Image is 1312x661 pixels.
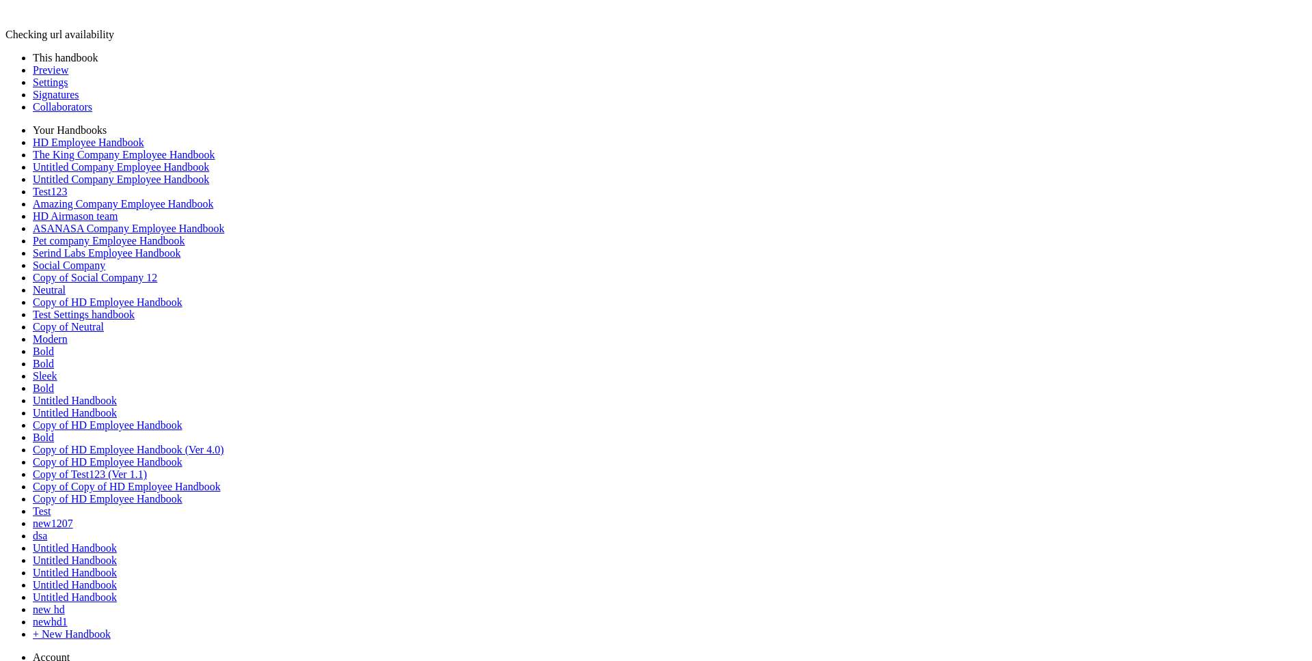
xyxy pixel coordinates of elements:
[33,247,180,259] a: Serind Labs Employee Handbook
[33,481,221,492] a: Copy of Copy of HD Employee Handbook
[33,419,182,431] a: Copy of HD Employee Handbook
[33,628,111,640] a: + New Handbook
[33,542,117,554] a: Untitled Handbook
[33,604,65,615] a: new hd
[33,186,67,197] a: Test123
[33,505,51,517] a: Test
[33,493,182,505] a: Copy of HD Employee Handbook
[33,161,209,173] a: Untitled Company Employee Handbook
[33,616,68,628] a: newhd1
[33,223,224,234] a: ASANASA Company Employee Handbook
[33,468,147,480] a: Copy of Test123 (Ver 1.1)
[33,124,1307,137] li: Your Handbooks
[33,395,117,406] a: Untitled Handbook
[33,272,157,283] a: Copy of Social Company 12
[33,518,73,529] a: new1207
[33,259,105,271] a: Social Company
[5,29,114,40] span: Checking url availability
[33,101,92,113] a: Collaborators
[33,309,135,320] a: Test Settings handbook
[33,530,47,542] a: dsa
[33,333,68,345] a: Modern
[33,567,117,578] a: Untitled Handbook
[33,382,54,394] a: Bold
[33,432,54,443] a: Bold
[33,591,117,603] a: Untitled Handbook
[33,64,68,76] a: Preview
[33,137,144,148] a: HD Employee Handbook
[33,284,66,296] a: Neutral
[33,173,209,185] a: Untitled Company Employee Handbook
[33,456,182,468] a: Copy of HD Employee Handbook
[33,149,215,160] a: The King Company Employee Handbook
[33,346,54,357] a: Bold
[33,321,104,333] a: Copy of Neutral
[33,52,1307,64] li: This handbook
[33,198,213,210] a: Amazing Company Employee Handbook
[33,235,185,247] a: Pet company Employee Handbook
[33,370,57,382] a: Sleek
[33,444,224,455] a: Copy of HD Employee Handbook (Ver 4.0)
[33,407,117,419] a: Untitled Handbook
[33,296,182,308] a: Copy of HD Employee Handbook
[33,89,79,100] a: Signatures
[33,76,68,88] a: Settings
[33,210,118,222] a: HD Airmason team
[33,579,117,591] a: Untitled Handbook
[33,554,117,566] a: Untitled Handbook
[33,358,54,369] a: Bold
